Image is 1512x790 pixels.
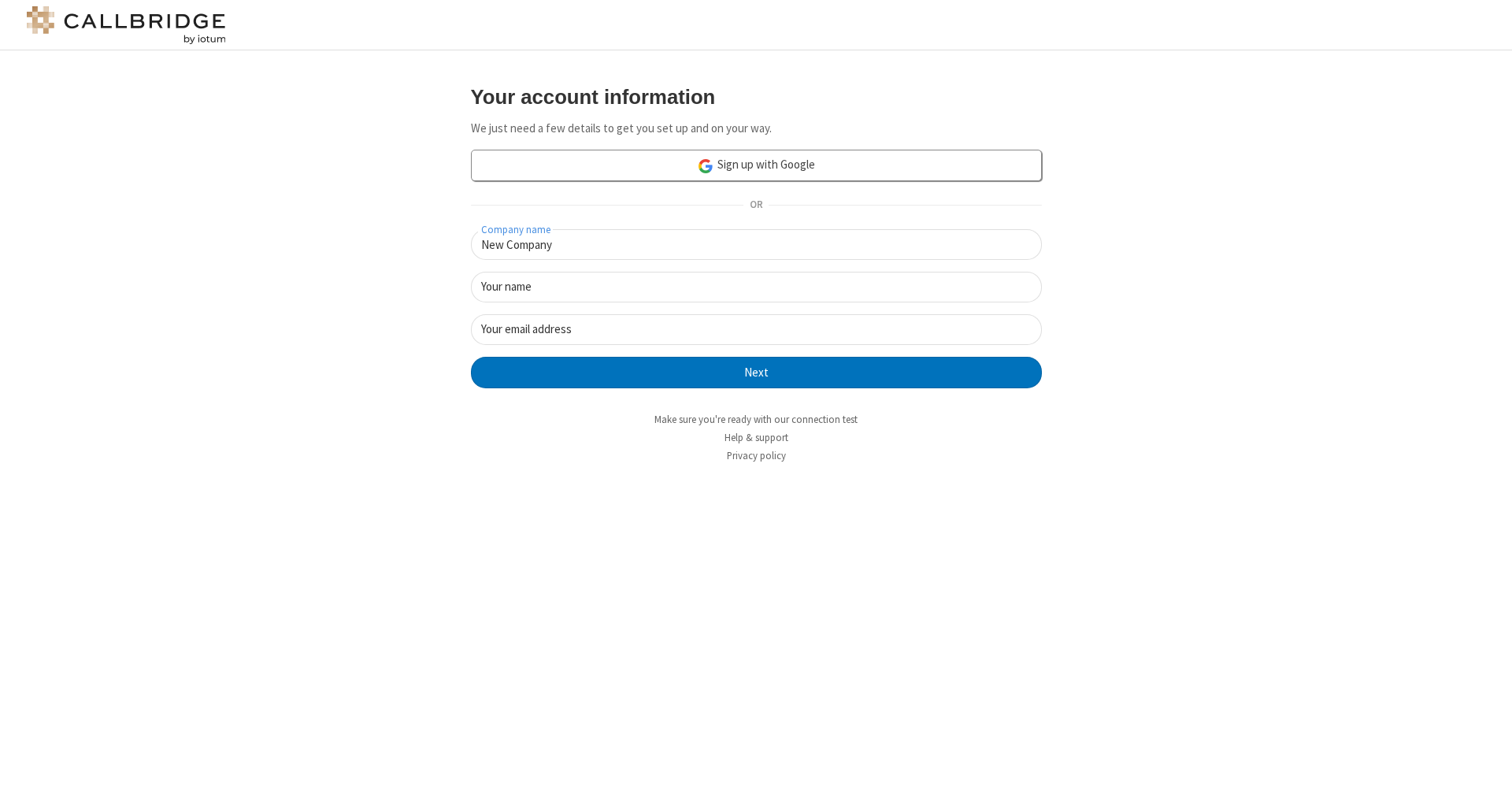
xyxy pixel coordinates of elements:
button: Next [471,357,1042,388]
img: google-icon.png [697,158,714,175]
input: Company name [471,229,1042,260]
a: Make sure you're ready with our connection test [654,413,858,426]
p: We just need a few details to get you set up and on your way. [471,120,1042,138]
img: logo@2x.png [24,6,228,44]
input: Your email address [471,314,1042,345]
a: Help & support [724,431,788,444]
a: Privacy policy [727,449,786,462]
a: Sign up with Google [471,150,1042,181]
h3: Your account information [471,86,1042,108]
span: OR [743,195,769,217]
input: Your name [471,272,1042,302]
